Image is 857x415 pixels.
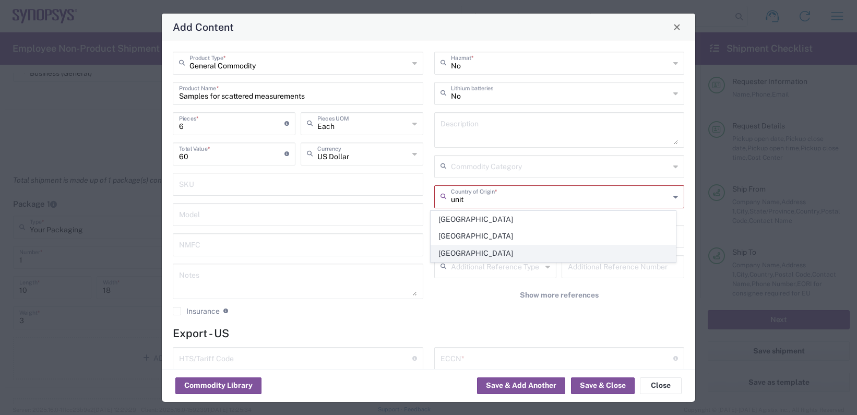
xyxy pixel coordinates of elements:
[434,208,685,218] div: This field is required
[173,19,234,34] h4: Add Content
[431,211,675,228] span: [GEOGRAPHIC_DATA]
[477,377,565,394] button: Save & Add Another
[571,377,635,394] button: Save & Close
[520,290,599,300] span: Show more references
[431,245,675,262] span: [GEOGRAPHIC_DATA]
[173,327,684,340] h4: Export - US
[431,228,675,244] span: [GEOGRAPHIC_DATA]
[175,377,261,394] button: Commodity Library
[173,307,220,315] label: Insurance
[640,377,682,394] button: Close
[670,20,684,34] button: Close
